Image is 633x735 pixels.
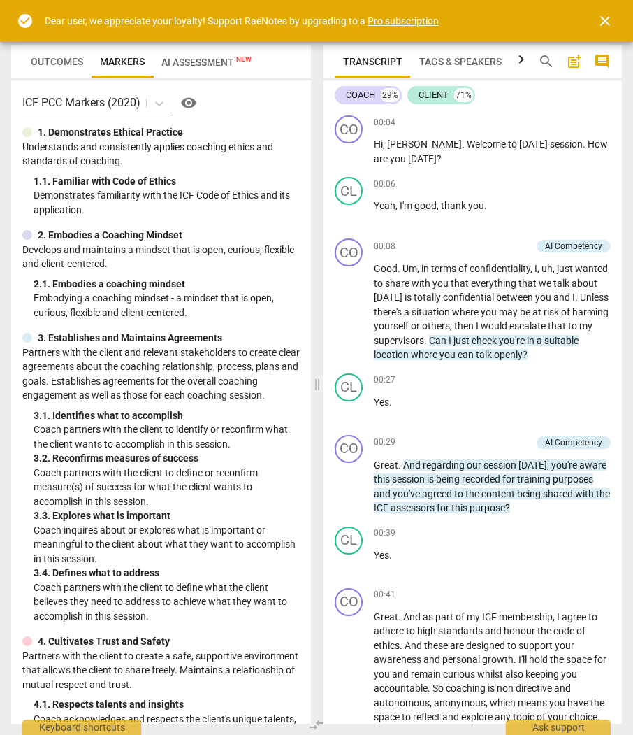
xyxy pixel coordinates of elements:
span: to [507,640,518,651]
span: or [411,320,422,331]
span: you [374,669,392,680]
span: are [374,153,390,164]
span: also [505,669,525,680]
span: of [576,625,585,636]
span: which [490,697,518,708]
p: Coach partners with the client to identify or reconfirm what the client wants to accomplish in th... [34,422,300,451]
span: and [374,488,393,499]
span: Unless [580,292,609,303]
span: we [539,278,553,289]
div: 3. 1. Identifies what to accomplish [34,408,300,423]
span: in [527,335,537,346]
span: purposes [553,473,593,485]
span: membership [499,611,553,622]
span: where [452,306,481,317]
span: means [518,697,549,708]
span: [DATE] [518,459,547,471]
span: , [547,459,551,471]
span: may [499,306,520,317]
span: of [458,263,470,274]
span: supervisors [374,335,424,346]
p: Coach partners with the client to define what the client believes they need to address to achieve... [34,580,300,624]
span: high [417,625,438,636]
span: that [518,278,539,289]
span: openly [494,349,523,360]
span: you [549,697,567,708]
span: confidential [443,292,496,303]
span: [DATE] [408,153,437,164]
span: about [572,278,597,289]
span: being [436,473,462,485]
a: Pro subscription [368,15,439,27]
p: Partners with the client to create a safe, supportive environment that allows the client to share... [22,649,300,692]
span: Yeah [374,200,395,211]
span: that [548,320,568,331]
span: , [437,200,441,211]
span: of [537,711,548,722]
div: Keyboard shortcuts [22,720,141,735]
p: Demonstrates familiarity with the ICF Code of Ethics and its application. [34,188,300,217]
p: Partners with the client and relevant stakeholders to create clear agreements about the coaching ... [22,345,300,403]
span: topic [513,711,537,722]
span: [PERSON_NAME] [387,138,462,150]
span: escalate [509,320,548,331]
span: agree [562,611,588,622]
span: space [566,654,594,665]
span: 00:08 [374,241,395,252]
span: 00:04 [374,117,395,129]
span: the [596,488,610,499]
div: 4. 1. Respects talents and insights [34,697,300,712]
span: session [392,473,427,485]
span: confidentiality [470,263,530,274]
span: a [537,335,544,346]
span: my [467,611,482,622]
span: I [572,292,575,303]
span: these [424,640,450,651]
span: Tags & Speakers [419,56,502,67]
span: So [432,683,446,694]
span: with [575,488,596,499]
div: 3. 3. Explores what is important [34,508,300,523]
span: Good [374,263,398,274]
span: designed [466,640,507,651]
span: to [374,278,385,289]
span: ? [523,349,527,360]
span: Great [374,611,398,622]
span: . [389,550,392,561]
span: our [467,459,483,471]
span: Hi [374,138,383,150]
p: Coach partners with the client to define or reconfirm measure(s) of success for what the client w... [34,466,300,509]
span: standards [438,625,485,636]
span: location [374,349,411,360]
span: , [553,611,557,622]
span: to [588,611,597,622]
span: and [442,711,461,722]
span: training [517,473,553,485]
span: talk [553,278,572,289]
span: talk [476,349,494,360]
span: And [403,611,423,622]
span: you're [551,459,579,471]
div: Change speaker [335,527,363,555]
span: to [402,711,413,722]
span: thank [441,200,468,211]
span: hold [529,654,550,665]
p: Coach inquires about or explores what is important or meaningful to the client about what they wa... [34,523,300,566]
div: 29% [381,88,400,102]
span: accountable [374,683,428,694]
span: would [481,320,509,331]
button: Close [588,4,622,38]
button: Search [535,50,558,73]
span: search [538,53,555,70]
span: anonymous [434,697,486,708]
span: Can [429,335,449,346]
span: post_add [566,53,583,70]
div: AI Competency [545,436,602,449]
span: AI Assessment [161,57,252,68]
button: Help [177,92,200,114]
span: directive [516,683,554,694]
span: , [486,697,490,708]
span: reflect [413,711,442,722]
p: Develops and maintains a mindset that is open, curious, flexible and client-centered. [22,243,300,271]
span: yourself [374,320,411,331]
